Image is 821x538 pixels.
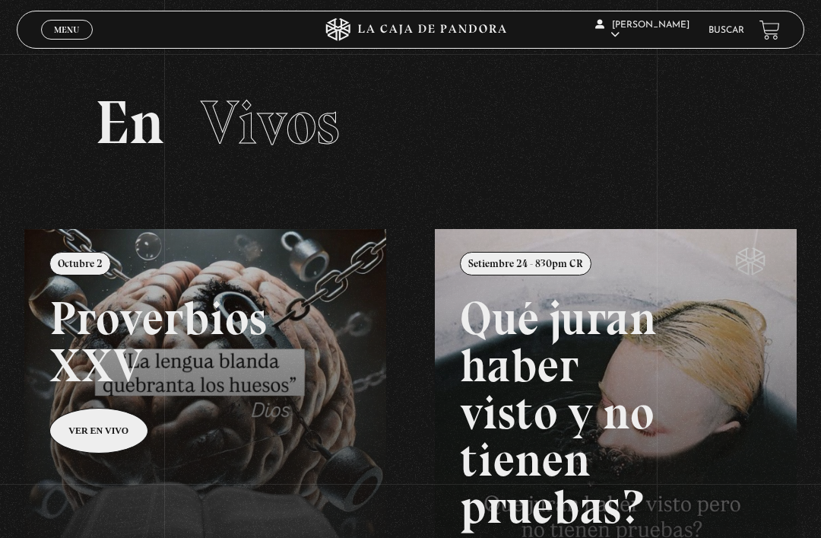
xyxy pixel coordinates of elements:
span: Cerrar [49,38,85,49]
span: Vivos [201,86,340,159]
span: Menu [54,25,79,34]
a: View your shopping cart [759,20,780,40]
span: [PERSON_NAME] [595,21,689,40]
a: Buscar [708,26,744,35]
h2: En [95,92,725,153]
